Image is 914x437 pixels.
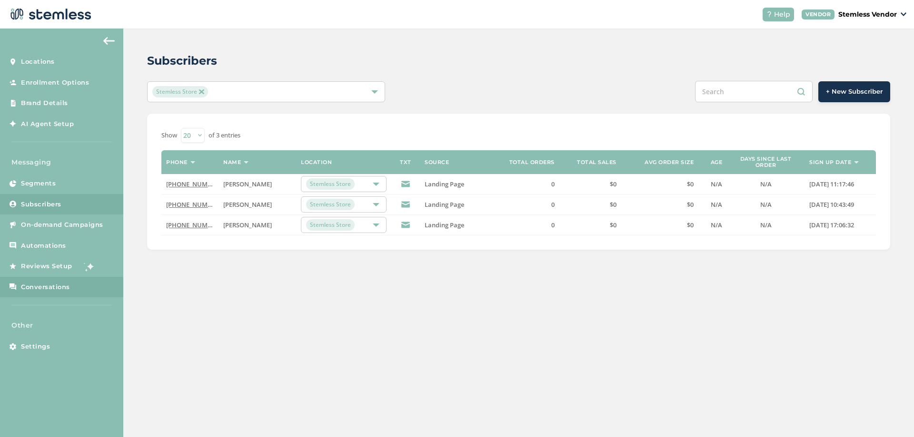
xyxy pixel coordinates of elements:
[766,11,772,17] img: icon-help-white-03924b79.svg
[687,200,694,209] span: $0
[551,180,555,188] span: 0
[626,180,694,188] label: $0
[732,180,800,188] label: N/A
[774,10,790,19] span: Help
[610,180,616,188] span: $0
[502,180,555,188] label: 0
[425,180,464,188] span: Landing Page
[802,10,835,19] div: VENDOR
[166,180,214,188] label: (503) 804-9208
[400,159,411,165] label: TXT
[809,180,871,188] label: 2025-06-23 11:17:46
[732,221,800,229] label: N/A
[577,159,616,165] label: Total sales
[732,201,800,209] label: N/A
[190,161,195,164] img: icon-sort-1e1d7615.svg
[21,98,68,108] span: Brand Details
[838,10,897,19] p: Stemless Vendor
[687,221,694,229] span: $0
[166,180,221,188] a: [PHONE_NUMBER]
[551,221,555,229] span: 0
[809,200,854,209] span: [DATE] 10:43:49
[425,201,493,209] label: Landing Page
[760,200,772,209] span: N/A
[425,200,464,209] span: Landing Page
[223,180,272,188] span: [PERSON_NAME]
[760,180,772,188] span: N/A
[703,201,722,209] label: N/A
[21,78,89,87] span: Enrollment Options
[21,262,72,271] span: Reviews Setup
[711,200,722,209] span: N/A
[866,391,914,437] iframe: Chat Widget
[21,241,66,251] span: Automations
[209,131,240,140] label: of 3 entries
[8,5,91,24] img: logo-dark-0685b13c.svg
[223,200,272,209] span: [PERSON_NAME]
[695,81,813,102] input: Search
[103,37,115,45] img: icon-arrow-back-accent-c549486e.svg
[551,200,555,209] span: 0
[809,159,851,165] label: Sign up date
[425,221,493,229] label: Landing Page
[809,221,871,229] label: 2025-06-24 17:06:32
[306,219,355,231] span: Stemless Store
[199,89,204,94] img: icon-close-accent-8a337256.svg
[166,221,221,229] a: [PHONE_NUMBER]
[166,159,188,165] label: Phone
[21,282,70,292] span: Conversations
[626,201,694,209] label: $0
[223,180,291,188] label: Brian Shen
[732,156,800,168] label: Days since last order
[645,159,694,165] label: Avg order size
[79,257,99,276] img: glitter-stars-b7820f95.gif
[244,161,248,164] img: icon-sort-1e1d7615.svg
[223,201,291,209] label: koushi sunder
[502,201,555,209] label: 0
[711,159,723,165] label: Age
[809,201,871,209] label: 2025-06-24 10:43:49
[564,180,616,188] label: $0
[564,201,616,209] label: $0
[703,221,722,229] label: N/A
[152,86,208,97] span: Stemless Store
[809,180,854,188] span: [DATE] 11:17:46
[703,180,722,188] label: N/A
[760,221,772,229] span: N/A
[166,221,214,229] label: (269) 929-8463
[21,200,61,209] span: Subscribers
[306,178,355,190] span: Stemless Store
[564,221,616,229] label: $0
[223,221,291,229] label: Venessa Robinson
[21,342,50,351] span: Settings
[223,221,272,229] span: [PERSON_NAME]
[854,161,859,164] img: icon-sort-1e1d7615.svg
[147,52,217,69] h2: Subscribers
[166,200,221,209] a: [PHONE_NUMBER]
[425,221,464,229] span: Landing Page
[21,119,74,129] span: AI Agent Setup
[21,57,55,67] span: Locations
[610,200,616,209] span: $0
[223,159,241,165] label: Name
[161,131,177,140] label: Show
[166,201,214,209] label: (503) 332-4545
[610,221,616,229] span: $0
[301,159,332,165] label: Location
[901,12,906,16] img: icon_down-arrow-small-66adaf34.svg
[21,179,56,188] span: Segments
[711,221,722,229] span: N/A
[502,221,555,229] label: 0
[826,87,883,97] span: + New Subscriber
[509,159,555,165] label: Total orders
[809,221,854,229] span: [DATE] 17:06:32
[687,180,694,188] span: $0
[425,159,449,165] label: Source
[711,180,722,188] span: N/A
[626,221,694,229] label: $0
[818,81,890,102] button: + New Subscriber
[306,199,355,210] span: Stemless Store
[21,220,103,230] span: On-demand Campaigns
[425,180,493,188] label: Landing Page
